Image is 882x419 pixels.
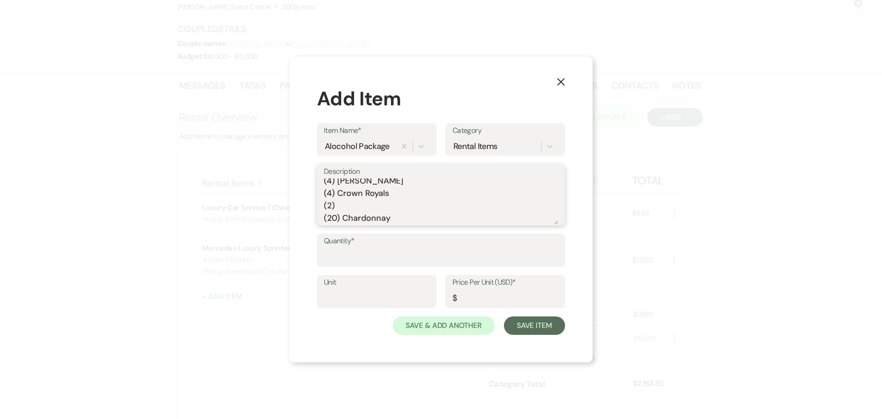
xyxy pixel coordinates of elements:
[393,316,495,335] button: Save & Add Another
[453,140,497,153] div: Rental Items
[324,165,558,178] label: Description
[452,124,558,138] label: Category
[324,276,430,289] label: Unit
[452,292,457,304] div: $
[317,84,565,113] div: Add Item
[504,316,565,335] button: Save Item
[325,140,390,153] div: Alocohol Package
[324,124,430,138] label: Item Name*
[324,178,558,224] textarea: (10) [PERSON_NAME] Handmade Vodka (5) Grey Goose Vodka (4) Makers [PERSON_NAME] Whiskey (4) [PERS...
[452,276,558,289] label: Price Per Unit (USD)*
[324,235,558,248] label: Quantity*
